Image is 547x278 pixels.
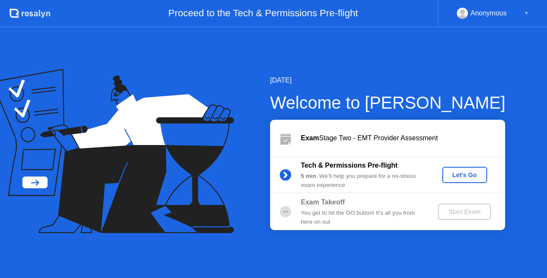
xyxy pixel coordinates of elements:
b: 5 min [301,173,316,179]
div: Stage Two - EMT Provider Assessment [301,133,505,143]
div: Welcome to [PERSON_NAME] [270,90,506,115]
div: : We’ll help you prepare for a no-stress exam experience [301,172,424,189]
b: Exam Takeoff [301,198,345,206]
b: Exam [301,134,319,142]
button: Start Exam [438,204,491,220]
button: Let's Go [442,167,487,183]
div: [DATE] [270,75,506,86]
b: Tech & Permissions Pre-flight [301,162,397,169]
div: Start Exam [441,208,487,215]
div: Let's Go [446,172,484,178]
div: ▼ [524,8,529,19]
div: Anonymous [471,8,507,19]
div: You get to hit the GO button! It’s all you from here on out [301,209,424,226]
